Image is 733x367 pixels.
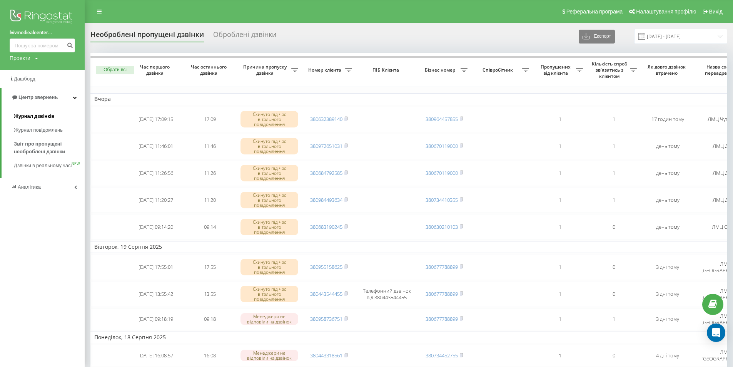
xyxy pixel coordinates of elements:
[533,161,587,186] td: 1
[306,67,345,73] span: Номер клієнта
[591,61,630,79] span: Кількість спроб зв'язатись з клієнтом
[426,263,458,270] a: 380677788899
[183,255,237,280] td: 17:55
[183,345,237,366] td: 16:08
[426,196,458,203] a: 380734410355
[641,345,695,366] td: 4 дні тому
[709,8,723,15] span: Вихід
[240,350,298,361] div: Менеджери не відповіли на дзвінок
[426,290,458,297] a: 380677788899
[533,107,587,132] td: 1
[129,282,183,307] td: [DATE] 13:55:42
[14,162,72,169] span: Дзвінки в реальному часі
[533,214,587,240] td: 1
[240,286,298,303] div: Скинуто під час вітального повідомлення
[183,188,237,213] td: 11:20
[129,188,183,213] td: [DATE] 11:20:27
[14,137,85,159] a: Звіт про пропущені необроблені дзвінки
[310,315,342,322] a: 380958736751
[14,76,35,82] span: Дашборд
[310,223,342,230] a: 380683190245
[240,111,298,128] div: Скинуто під час вітального повідомлення
[426,315,458,322] a: 380677788899
[240,165,298,182] div: Скинуто під час вітального повідомлення
[240,192,298,209] div: Скинуто під час вітального повідомлення
[587,161,641,186] td: 1
[14,159,85,173] a: Дзвінки в реальному часіNEW
[310,196,342,203] a: 380984493634
[533,188,587,213] td: 1
[426,352,458,359] a: 380734452755
[14,112,55,120] span: Журнал дзвінків
[240,138,298,155] div: Скинуто під час вітального повідомлення
[183,308,237,330] td: 09:18
[587,255,641,280] td: 0
[129,345,183,366] td: [DATE] 16:08:57
[641,308,695,330] td: 3 дні тому
[587,282,641,307] td: 0
[587,345,641,366] td: 0
[426,223,458,230] a: 380630210103
[183,214,237,240] td: 09:14
[641,107,695,132] td: 17 годин тому
[240,313,298,325] div: Менеджери не відповіли на дзвінок
[129,308,183,330] td: [DATE] 09:18:19
[537,64,576,76] span: Пропущених від клієнта
[129,161,183,186] td: [DATE] 11:26:56
[14,126,63,134] span: Журнал повідомлень
[426,116,458,122] a: 380964457855
[533,345,587,366] td: 1
[587,107,641,132] td: 1
[10,39,75,52] input: Пошук за номером
[129,134,183,159] td: [DATE] 11:46:01
[96,66,134,74] button: Обрати всі
[135,64,177,76] span: Час першого дзвінка
[707,323,725,342] div: Open Intercom Messenger
[10,54,30,62] div: Проекти
[647,64,688,76] span: Як довго дзвінок втрачено
[641,282,695,307] td: 3 дні тому
[426,169,458,176] a: 380670119000
[310,116,342,122] a: 380632389140
[421,67,461,73] span: Бізнес номер
[475,67,522,73] span: Співробітник
[240,219,298,236] div: Скинуто під час вітального повідомлення
[641,161,695,186] td: день тому
[310,352,342,359] a: 380443318561
[14,123,85,137] a: Журнал повідомлень
[533,255,587,280] td: 1
[90,30,204,42] div: Необроблені пропущені дзвінки
[2,88,85,107] a: Центр звернень
[587,214,641,240] td: 0
[310,142,342,149] a: 380972651031
[641,214,695,240] td: день тому
[641,188,695,213] td: день тому
[566,8,623,15] span: Реферальна програма
[129,107,183,132] td: [DATE] 17:09:15
[310,169,342,176] a: 380684792585
[533,134,587,159] td: 1
[129,214,183,240] td: [DATE] 09:14:20
[183,161,237,186] td: 11:26
[129,255,183,280] td: [DATE] 17:55:01
[533,282,587,307] td: 1
[213,30,276,42] div: Оброблені дзвінки
[240,64,291,76] span: Причина пропуску дзвінка
[10,8,75,27] img: Ringostat logo
[183,134,237,159] td: 11:46
[14,109,85,123] a: Журнал дзвінків
[10,29,75,37] a: lvivmedicalcenter...
[587,308,641,330] td: 1
[18,184,41,190] span: Аналiтика
[587,188,641,213] td: 1
[362,67,411,73] span: ПІБ Клієнта
[533,308,587,330] td: 1
[18,94,58,100] span: Центр звернень
[356,282,417,307] td: Телефонний дзвінок від 380443544455
[641,255,695,280] td: 3 дні тому
[14,140,81,156] span: Звіт про пропущені необроблені дзвінки
[426,142,458,149] a: 380670119000
[189,64,230,76] span: Час останнього дзвінка
[310,263,342,270] a: 380955158625
[587,134,641,159] td: 1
